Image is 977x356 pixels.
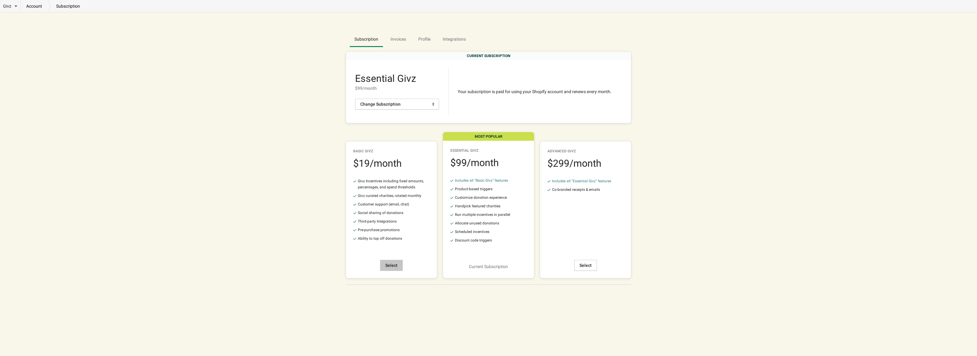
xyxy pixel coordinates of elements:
button: Select [380,260,403,271]
div: Current Subscription [469,263,508,270]
span: Integrations [438,34,471,45]
div: Ability to top off donations [358,235,402,242]
span: Givz [3,3,11,9]
div: Product-based triggers [455,186,492,192]
span: Select [579,263,592,268]
div: Customer support (email, chat) [358,201,409,207]
div: Includes all " Essential Givz " features [552,178,611,184]
div: CURRENT SUBSCRIPTION [346,52,631,60]
div: Allocate unused donations [455,220,499,226]
div: Most Popular [443,132,534,141]
a: account [21,3,48,9]
div: $ 99 /month [355,85,439,91]
button: Change Subscription [355,99,439,110]
span: Select [385,263,398,268]
div: Givz Incentives including fixed amounts, percentages, and spend thresholds [358,178,430,190]
div: Handpick featured charities [455,203,500,209]
button: Select [574,260,597,271]
div: Advanced Givz [547,149,624,154]
span: Subscription [350,34,383,45]
span: Profile [413,34,435,45]
div: Third-party Integrations [358,218,397,224]
div: Essential Givz [355,74,439,83]
div: Co-branded receipts & emails [552,187,600,193]
div: Pre-purchase promotions [358,227,400,233]
div: Discount code triggers [455,237,492,243]
div: $ 299 /month [547,158,624,168]
div: $ 19 /month [353,158,430,168]
p: subscription [51,3,85,9]
div: Your subscription is paid for using your Shopify account and renews every month. [458,89,612,95]
div: $ 99 /month [450,158,527,168]
div: Social sharing of donations [358,210,403,216]
div: Includes all " Basic Givz " features [455,177,508,183]
div: Scheduled incentives [455,229,489,235]
div: Essential Givz [450,148,527,153]
div: Givz curated charities, rotated monthly [358,193,421,199]
div: Basic Givz [353,149,430,154]
span: Change Subscription [360,102,401,107]
div: Run multiple incentives in parallel [455,212,510,218]
span: Invoices [386,34,411,45]
div: Customize donation experience [455,194,507,201]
